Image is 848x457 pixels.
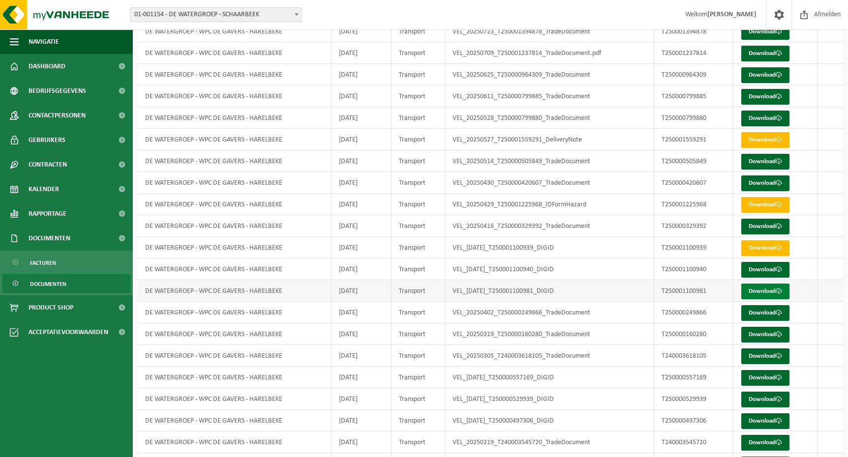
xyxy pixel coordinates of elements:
[392,431,445,453] td: Transport
[741,262,789,278] a: Download
[138,280,332,302] td: DE WATERGROEP - WPC DE GAVERS - HARELBEKE
[654,64,733,86] td: T250000964309
[392,258,445,280] td: Transport
[654,237,733,258] td: T250001100939
[741,348,789,364] a: Download
[29,201,66,226] span: Rapportage
[332,367,392,388] td: [DATE]
[654,258,733,280] td: T250001100940
[445,107,654,129] td: VEL_20250528_T250000799880_TradeDocument
[138,129,332,150] td: DE WATERGROEP - WPC DE GAVERS - HARELBEKE
[29,320,108,344] span: Acceptatievoorwaarden
[654,21,733,42] td: T250001394878
[332,172,392,194] td: [DATE]
[654,150,733,172] td: T250000505849
[654,86,733,107] td: T250000799885
[138,323,332,345] td: DE WATERGROEP - WPC DE GAVERS - HARELBEKE
[741,305,789,321] a: Download
[654,194,733,215] td: T250001225968
[138,345,332,367] td: DE WATERGROEP - WPC DE GAVERS - HARELBEKE
[445,64,654,86] td: VEL_20250625_T250000964309_TradeDocument
[138,237,332,258] td: DE WATERGROEP - WPC DE GAVERS - HARELBEKE
[654,280,733,302] td: T250001100981
[392,194,445,215] td: Transport
[741,67,789,83] a: Download
[138,302,332,323] td: DE WATERGROEP - WPC DE GAVERS - HARELBEKE
[332,258,392,280] td: [DATE]
[332,150,392,172] td: [DATE]
[138,410,332,431] td: DE WATERGROEP - WPC DE GAVERS - HARELBEKE
[654,129,733,150] td: T250001559291
[741,154,789,170] a: Download
[445,367,654,388] td: VEL_[DATE]_T250000557169_DIGID
[445,280,654,302] td: VEL_[DATE]_T250001100981_DIGID
[741,197,789,213] a: Download
[654,410,733,431] td: T250000497306
[138,367,332,388] td: DE WATERGROEP - WPC DE GAVERS - HARELBEKE
[741,46,789,61] a: Download
[741,370,789,386] a: Download
[392,388,445,410] td: Transport
[445,323,654,345] td: VEL_20250319_T250000160280_TradeDocument
[654,215,733,237] td: T250000329392
[332,345,392,367] td: [DATE]
[138,258,332,280] td: DE WATERGROEP - WPC DE GAVERS - HARELBEKE
[2,274,130,293] a: Documenten
[29,103,86,128] span: Contactpersonen
[29,54,65,79] span: Dashboard
[332,323,392,345] td: [DATE]
[29,152,67,177] span: Contracten
[29,128,65,152] span: Gebruikers
[332,129,392,150] td: [DATE]
[445,431,654,453] td: VEL_20250219_T240003545720_TradeDocument
[445,42,654,64] td: VEL_20250709_T250001237814_TradeDocument.pdf
[392,129,445,150] td: Transport
[392,215,445,237] td: Transport
[392,345,445,367] td: Transport
[445,388,654,410] td: VEL_[DATE]_T250000529939_DIGID
[392,21,445,42] td: Transport
[741,284,789,299] a: Download
[741,413,789,429] a: Download
[445,86,654,107] td: VEL_20250611_T250000799885_TradeDocument
[29,79,86,103] span: Bedrijfsgegevens
[445,302,654,323] td: VEL_20250402_T250000249866_TradeDocument
[392,107,445,129] td: Transport
[332,215,392,237] td: [DATE]
[654,107,733,129] td: T250000799880
[392,367,445,388] td: Transport
[445,237,654,258] td: VEL_[DATE]_T250001100939_DIGID
[138,107,332,129] td: DE WATERGROEP - WPC DE GAVERS - HARELBEKE
[741,175,789,191] a: Download
[130,8,302,22] span: 01-001154 - DE WATERGROEP - SCHAARBEEK
[29,29,59,54] span: Navigatie
[445,410,654,431] td: VEL_[DATE]_T250000497306_DIGID
[2,253,130,272] a: Facturen
[741,240,789,256] a: Download
[138,172,332,194] td: DE WATERGROEP - WPC DE GAVERS - HARELBEKE
[138,215,332,237] td: DE WATERGROEP - WPC DE GAVERS - HARELBEKE
[130,7,302,22] span: 01-001154 - DE WATERGROEP - SCHAARBEEK
[654,302,733,323] td: T250000249866
[741,219,789,234] a: Download
[392,323,445,345] td: Transport
[654,431,733,453] td: T240003545720
[445,215,654,237] td: VEL_20250416_T250000329392_TradeDocument
[332,431,392,453] td: [DATE]
[392,150,445,172] td: Transport
[445,258,654,280] td: VEL_[DATE]_T250001100940_DIGID
[332,410,392,431] td: [DATE]
[445,194,654,215] td: VEL_20250429_T250001225968_IDFormHazard
[392,302,445,323] td: Transport
[741,392,789,407] a: Download
[29,295,73,320] span: Product Shop
[445,345,654,367] td: VEL_20250305_T240003618105_TradeDocument
[741,24,789,40] a: Download
[654,323,733,345] td: T250000160280
[654,388,733,410] td: T250000529939
[445,129,654,150] td: VEL_20250527_T250001559291_DeliveryNote
[741,111,789,126] a: Download
[29,177,59,201] span: Kalender
[741,132,789,148] a: Download
[392,64,445,86] td: Transport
